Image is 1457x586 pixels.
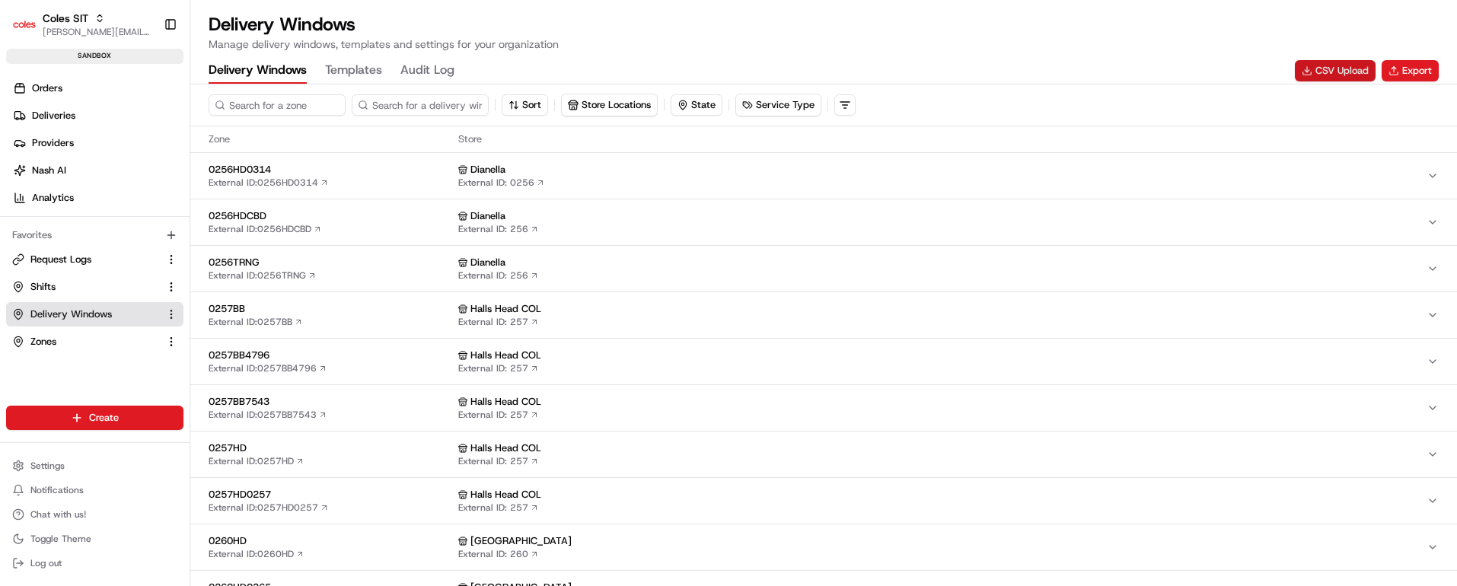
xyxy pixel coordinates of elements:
[123,215,250,242] a: 💻API Documentation
[470,349,541,362] span: Halls Head COL
[209,502,329,514] a: External ID:0257HD0257
[190,199,1457,245] button: 0256HDCBDExternal ID:0256HDCBD DianellaExternal ID: 256
[562,94,657,116] button: Store Locations
[129,222,141,234] div: 💻
[6,479,183,501] button: Notifications
[30,533,91,545] span: Toggle Theme
[190,524,1457,570] button: 0260HDExternal ID:0260HD [GEOGRAPHIC_DATA]External ID: 260
[470,302,541,316] span: Halls Head COL
[190,385,1457,431] button: 0257BB7543External ID:0257BB7543 Halls Head COLExternal ID: 257
[470,441,541,455] span: Halls Head COL
[6,528,183,549] button: Toggle Theme
[209,12,559,37] h1: Delivery Windows
[209,177,329,189] a: External ID:0256HD0314
[209,441,452,455] span: 0257HD
[151,258,184,269] span: Pylon
[209,534,452,548] span: 0260HD
[32,164,66,177] span: Nash AI
[209,409,327,421] a: External ID:0257BB7543
[458,502,539,514] a: External ID: 257
[6,406,183,430] button: Create
[458,362,539,374] a: External ID: 257
[400,58,454,84] button: Audit Log
[209,163,452,177] span: 0256HD0314
[6,247,183,272] button: Request Logs
[6,49,183,64] div: sandbox
[15,145,43,173] img: 1736555255976-a54dd68f-1ca7-489b-9aae-adbdc363a1c4
[458,223,539,235] a: External ID: 256
[1382,60,1439,81] button: Export
[190,432,1457,477] button: 0257HDExternal ID:0257HD Halls Head COLExternal ID: 257
[6,104,190,128] a: Deliveries
[12,307,159,321] a: Delivery Windows
[190,292,1457,338] button: 0257BBExternal ID:0257BB Halls Head COLExternal ID: 257
[259,150,277,168] button: Start new chat
[209,58,307,84] button: Delivery Windows
[736,94,821,116] button: Service Type
[30,460,65,472] span: Settings
[209,488,452,502] span: 0257HD0257
[43,26,151,38] button: [PERSON_NAME][EMAIL_ADDRESS][PERSON_NAME][PERSON_NAME][DOMAIN_NAME]
[209,349,452,362] span: 0257BB4796
[209,316,303,328] a: External ID:0257BB
[458,316,539,328] a: External ID: 257
[190,153,1457,199] button: 0256HD0314External ID:0256HD0314 DianellaExternal ID: 0256
[470,534,572,548] span: [GEOGRAPHIC_DATA]
[6,223,183,247] div: Favorites
[12,12,37,37] img: Coles SIT
[6,186,190,210] a: Analytics
[209,302,452,316] span: 0257BB
[561,94,658,116] button: Store Locations
[30,508,86,521] span: Chat with us!
[6,553,183,574] button: Log out
[30,557,62,569] span: Log out
[40,98,251,114] input: Clear
[325,58,382,84] button: Templates
[458,455,539,467] a: External ID: 257
[6,158,190,183] a: Nash AI
[32,81,62,95] span: Orders
[6,76,190,100] a: Orders
[52,161,193,173] div: We're available if you need us!
[209,132,452,146] span: Zone
[209,37,559,52] p: Manage delivery windows, templates and settings for your organization
[6,302,183,326] button: Delivery Windows
[32,136,74,150] span: Providers
[6,455,183,476] button: Settings
[502,94,548,116] button: Sort
[209,223,322,235] a: External ID:0256HDCBD
[43,11,88,26] button: Coles SIT
[52,145,250,161] div: Start new chat
[30,253,91,266] span: Request Logs
[458,548,539,560] a: External ID: 260
[470,395,541,409] span: Halls Head COL
[6,504,183,525] button: Chat with us!
[30,280,56,294] span: Shifts
[32,191,74,205] span: Analytics
[190,339,1457,384] button: 0257BB4796External ID:0257BB4796 Halls Head COLExternal ID: 257
[209,256,452,269] span: 0256TRNG
[458,177,545,189] a: External ID: 0256
[144,221,244,236] span: API Documentation
[15,61,277,85] p: Welcome 👋
[209,455,304,467] a: External ID:0257HD
[470,163,505,177] span: Dianella
[6,275,183,299] button: Shifts
[30,335,56,349] span: Zones
[15,15,46,46] img: Nash
[209,209,452,223] span: 0256HDCBD
[190,478,1457,524] button: 0257HD0257External ID:0257HD0257 Halls Head COLExternal ID: 257
[12,335,159,349] a: Zones
[671,94,722,116] button: State
[12,253,159,266] a: Request Logs
[470,256,505,269] span: Dianella
[107,257,184,269] a: Powered byPylon
[6,6,158,43] button: Coles SITColes SIT[PERSON_NAME][EMAIL_ADDRESS][PERSON_NAME][PERSON_NAME][DOMAIN_NAME]
[30,307,112,321] span: Delivery Windows
[1295,60,1376,81] button: CSV Upload
[32,109,75,123] span: Deliveries
[209,269,317,282] a: External ID:0256TRNG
